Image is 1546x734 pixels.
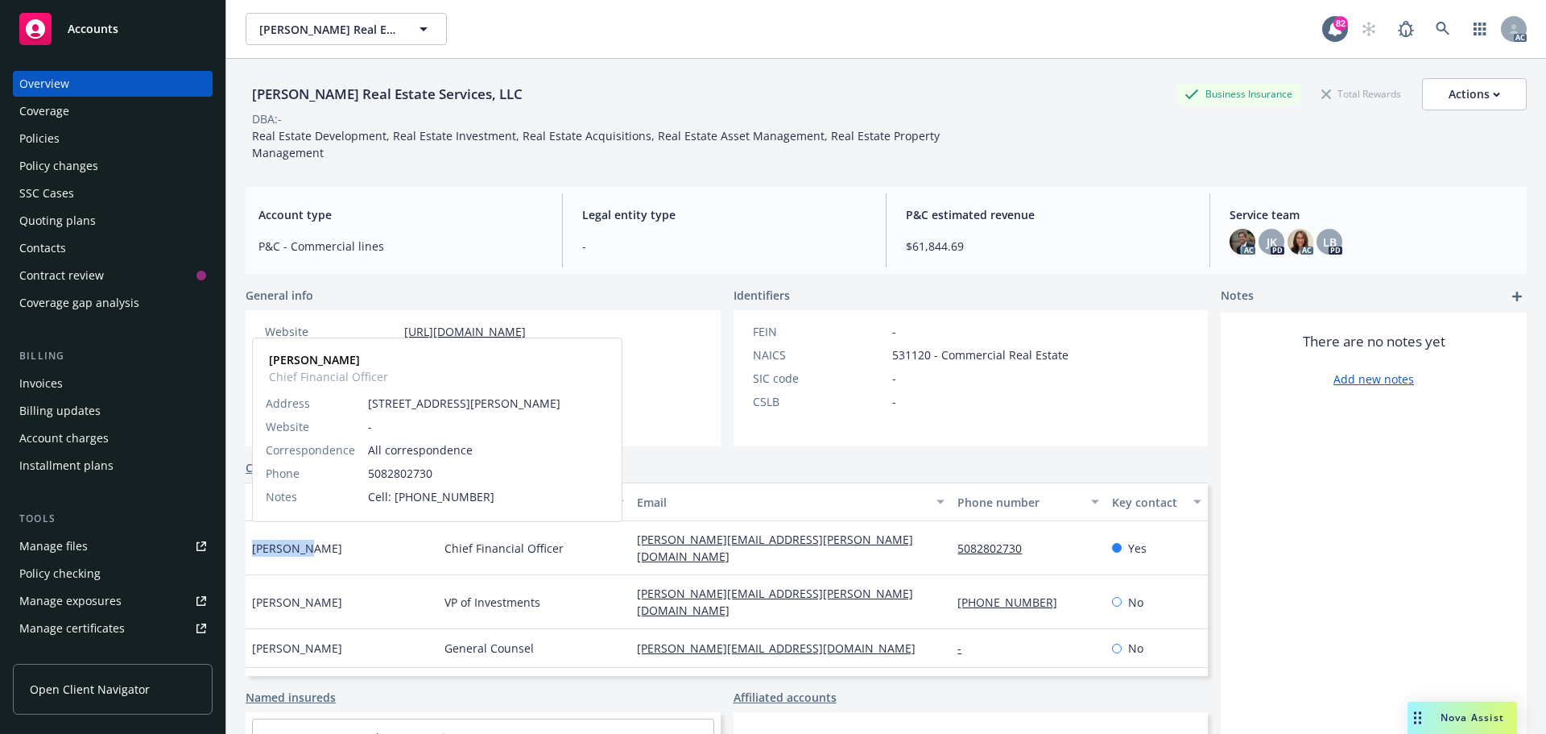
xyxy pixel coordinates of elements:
a: Manage exposures [13,588,213,614]
span: No [1128,594,1143,611]
div: Email [637,494,927,511]
div: SSC Cases [19,180,74,206]
span: Chief Financial Officer [269,368,388,385]
span: - [892,370,896,387]
span: 5082802730 [368,465,609,482]
div: Manage certificates [19,616,125,641]
a: Search [1427,13,1459,45]
span: Correspondence [266,442,355,458]
div: SIC code [753,370,886,387]
span: P&C - Commercial lines [258,238,543,255]
a: Switch app [1464,13,1496,45]
span: Notes [1221,287,1254,306]
div: Key contact [1112,494,1184,511]
a: Contacts [13,235,213,261]
div: Quoting plans [19,208,96,234]
a: Billing updates [13,398,213,424]
a: Coverage gap analysis [13,290,213,316]
div: Installment plans [19,453,114,479]
div: Coverage gap analysis [19,290,139,316]
span: - [582,238,866,255]
div: Policy changes [19,153,98,179]
span: Accounts [68,23,118,35]
button: Key contact [1106,483,1208,521]
span: Real Estate Development, Real Estate Investment, Real Estate Acquisitions, Real Estate Asset Mana... [252,128,943,160]
a: Contract review [13,263,213,288]
span: P&C estimated revenue [906,206,1190,223]
a: Manage claims [13,643,213,669]
span: - [368,418,609,435]
a: Policy checking [13,561,213,587]
span: Yes [1128,540,1147,557]
div: Contract review [19,263,104,288]
span: - [892,323,896,340]
img: photo [1288,229,1313,255]
button: [PERSON_NAME] Real Estate Services, LLC [246,13,447,45]
a: Account charges [13,425,213,451]
a: Contacts [246,459,295,476]
div: Total Rewards [1313,84,1409,104]
span: Phone [266,465,300,482]
span: [PERSON_NAME] [252,540,342,557]
span: [PERSON_NAME] [252,640,342,657]
strong: [PERSON_NAME] [269,352,360,367]
button: Actions [1422,78,1527,110]
a: Affiliated accounts [734,689,837,706]
a: Policy changes [13,153,213,179]
a: - [957,641,974,656]
div: Coverage [19,98,69,124]
a: [PERSON_NAME][EMAIL_ADDRESS][PERSON_NAME][DOMAIN_NAME] [637,586,913,618]
div: NAICS [753,346,886,363]
a: Manage files [13,533,213,559]
span: General Counsel [444,640,534,657]
span: 531120 - Commercial Real Estate [892,346,1069,363]
div: Manage claims [19,643,101,669]
span: $61,844.69 [906,238,1190,255]
div: Tools [13,511,213,527]
div: Account charges [19,425,109,451]
span: JK [1267,234,1277,251]
div: Overview [19,71,69,97]
div: DBA: - [252,110,282,127]
a: Quoting plans [13,208,213,234]
img: photo [1230,229,1255,255]
span: Notes [266,488,297,505]
span: There are no notes yet [1303,332,1445,351]
a: 5082802730 [957,541,1035,556]
a: Coverage [13,98,213,124]
span: Open Client Navigator [30,681,150,698]
div: Phone number [957,494,1081,511]
span: Address [266,395,310,412]
a: [PERSON_NAME][EMAIL_ADDRESS][PERSON_NAME][DOMAIN_NAME] [637,532,913,564]
a: Accounts [13,6,213,52]
a: Policies [13,126,213,151]
a: [PERSON_NAME][EMAIL_ADDRESS][DOMAIN_NAME] [637,641,928,656]
a: [URL][DOMAIN_NAME] [404,324,526,339]
span: LB [1323,234,1337,251]
span: Nova Assist [1441,711,1504,724]
span: - [892,393,896,410]
button: Phone number [951,483,1105,521]
a: Manage certificates [13,616,213,641]
a: add [1507,287,1527,306]
div: [PERSON_NAME] Real Estate Services, LLC [246,84,529,105]
span: Chief Financial Officer [444,540,564,557]
span: [STREET_ADDRESS][PERSON_NAME] [368,395,609,412]
a: [PHONE_NUMBER] [957,595,1070,610]
div: Actions [1449,79,1500,110]
div: Billing updates [19,398,101,424]
span: Identifiers [734,287,790,304]
span: Cell: [PHONE_NUMBER] [368,488,609,505]
span: All correspondence [368,442,609,458]
span: Legal entity type [582,206,866,223]
span: Website [266,418,309,435]
div: Manage exposures [19,588,122,614]
span: No [1128,640,1143,657]
div: Manage files [19,533,88,559]
button: Full name [246,483,438,521]
div: 82 [1333,16,1348,31]
div: Invoices [19,371,63,396]
div: Billing [13,348,213,364]
div: Policy checking [19,561,101,587]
